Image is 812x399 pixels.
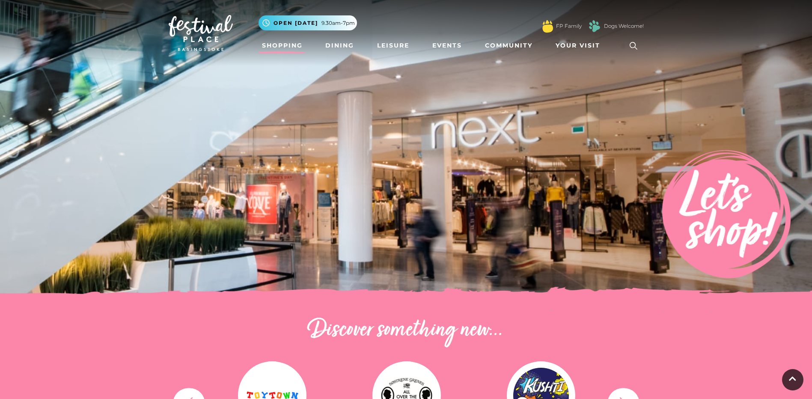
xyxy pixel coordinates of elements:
[556,22,582,30] a: FP Family
[321,19,355,27] span: 9.30am-7pm
[429,38,465,54] a: Events
[322,38,357,54] a: Dining
[374,38,413,54] a: Leisure
[169,317,644,344] h2: Discover something new...
[259,38,306,54] a: Shopping
[482,38,536,54] a: Community
[274,19,318,27] span: Open [DATE]
[552,38,608,54] a: Your Visit
[604,22,644,30] a: Dogs Welcome!
[169,15,233,51] img: Festival Place Logo
[556,41,600,50] span: Your Visit
[259,15,357,30] button: Open [DATE] 9.30am-7pm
